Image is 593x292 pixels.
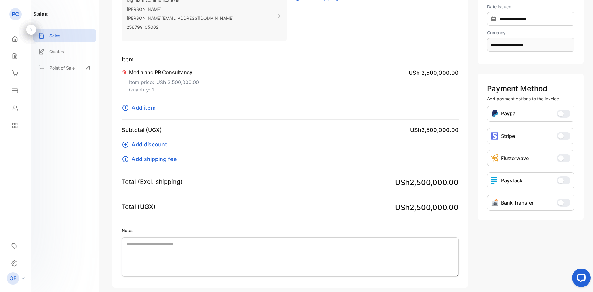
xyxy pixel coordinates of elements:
[132,140,167,149] span: Add discount
[487,3,574,10] label: Date issued
[491,110,498,118] img: Icon
[122,55,459,64] p: Item
[33,61,96,74] a: Point of Sale
[33,10,48,18] h1: sales
[501,132,515,140] p: Stripe
[567,266,593,292] iframe: LiveChat chat widget
[491,177,498,184] img: icon
[122,177,183,186] p: Total (Excl. shipping)
[122,126,162,134] p: Subtotal (UGX)
[501,177,523,184] p: Paystack
[501,199,534,206] p: Bank Transfer
[491,154,498,162] img: Icon
[49,32,61,39] p: Sales
[501,110,517,118] p: Paypal
[122,155,181,163] button: Add shipping fee
[487,95,574,102] p: Add payment options to the invoice
[132,104,156,112] span: Add item
[12,10,19,18] p: PC
[501,154,529,162] p: Flutterwave
[122,140,171,149] button: Add discount
[410,126,459,134] span: USh2,500,000.00
[9,274,17,282] p: OE
[487,83,574,94] p: Payment Method
[127,23,234,32] p: 256799105002
[487,29,574,36] label: Currency
[129,86,199,93] p: Quantity: 1
[49,48,64,55] p: Quotes
[132,155,177,163] span: Add shipping fee
[122,202,156,211] p: Total (UGX)
[409,69,459,77] span: USh 2,500,000.00
[127,14,234,23] p: [PERSON_NAME][EMAIL_ADDRESS][DOMAIN_NAME]
[122,104,159,112] button: Add item
[491,132,498,140] img: icon
[129,76,199,86] p: Item price:
[33,29,96,42] a: Sales
[156,78,199,86] span: USh 2,500,000.00
[127,5,234,14] p: [PERSON_NAME]
[491,199,498,206] img: Icon
[395,202,459,213] span: USh2,500,000.00
[122,227,459,234] label: Notes
[49,65,75,71] p: Point of Sale
[129,69,199,76] p: Media and PR Consultancy
[33,45,96,58] a: Quotes
[395,177,459,188] span: USh2,500,000.00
